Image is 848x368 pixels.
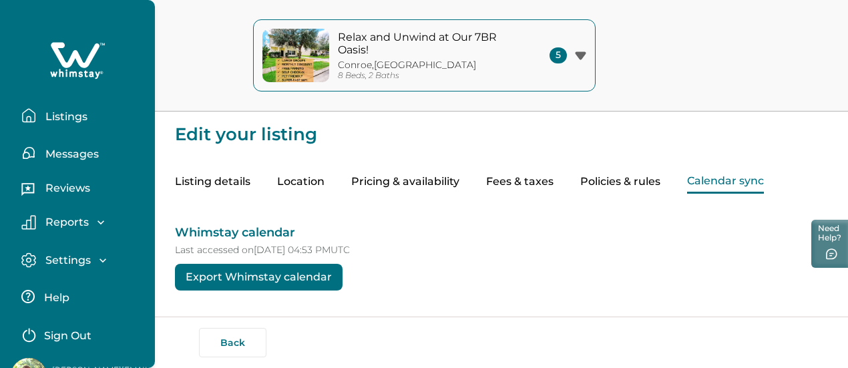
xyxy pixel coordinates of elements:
p: 8 Beds, 2 Baths [338,71,399,81]
button: property-coverRelax and Unwind at Our 7BR Oasis!Conroe,[GEOGRAPHIC_DATA]8 Beds, 2 Baths5 [253,19,596,91]
p: Edit your listing [175,112,828,144]
span: 5 [550,47,567,63]
button: Settings [21,252,144,268]
button: Reviews [21,177,144,204]
button: Export Whimstay calendar [175,264,343,291]
button: Calendar sync [687,170,764,194]
p: Messages [41,148,99,161]
button: Fees & taxes [486,170,554,194]
p: Relax and Unwind at Our 7BR Oasis! [338,31,518,57]
p: Reviews [41,182,90,195]
button: Back [199,328,266,357]
p: Settings [41,254,91,267]
button: Reports [21,215,144,230]
p: Reports [41,216,89,229]
button: Messages [21,140,144,166]
button: Listing details [175,170,250,194]
button: Help [21,283,140,310]
p: Sign Out [44,329,91,343]
p: Help [40,291,69,305]
button: Location [277,170,325,194]
button: Pricing & availability [351,170,459,194]
p: Last accessed on [DATE] 04:53 PM UTC [175,244,828,256]
button: Policies & rules [580,170,660,194]
button: Listings [21,102,144,129]
img: property-cover [262,29,329,82]
p: Whimstay calendar [175,224,828,240]
button: Sign Out [21,321,140,347]
p: Conroe , [GEOGRAPHIC_DATA] [338,59,476,71]
p: Listings [41,110,87,124]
